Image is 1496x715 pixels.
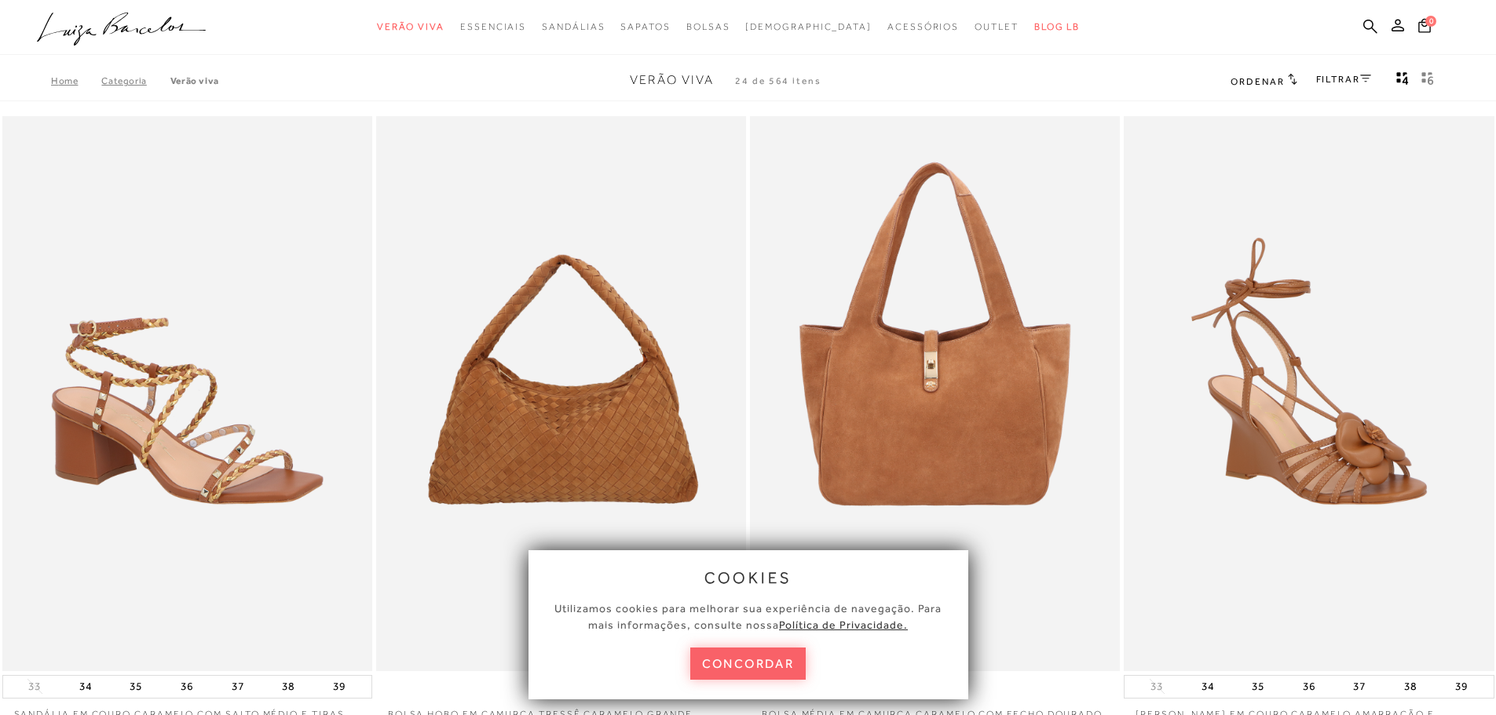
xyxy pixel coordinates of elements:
[1348,676,1370,698] button: 37
[377,13,444,42] a: noSubCategoriesText
[690,648,807,680] button: concordar
[170,75,219,86] a: Verão Viva
[620,13,670,42] a: noSubCategoriesText
[686,13,730,42] a: noSubCategoriesText
[176,676,198,698] button: 36
[24,679,46,694] button: 33
[1425,16,1436,27] span: 0
[101,75,170,86] a: Categoria
[227,676,249,698] button: 37
[75,676,97,698] button: 34
[1450,676,1472,698] button: 39
[378,119,744,669] a: BOLSA HOBO EM CAMURÇA TRESSÊ CARAMELO GRANDE BOLSA HOBO EM CAMURÇA TRESSÊ CARAMELO GRANDE
[752,119,1118,669] img: BOLSA MÉDIA EM CAMURÇA CARAMELO COM FECHO DOURADO
[745,21,872,32] span: [DEMOGRAPHIC_DATA]
[887,21,959,32] span: Acessórios
[1414,17,1436,38] button: 0
[4,119,371,669] img: SANDÁLIA EM COURO CARAMELO COM SALTO MÉDIO E TIRAS TRANÇADAS TRICOLOR
[377,21,444,32] span: Verão Viva
[1417,71,1439,91] button: gridText6Desc
[51,75,101,86] a: Home
[735,75,821,86] span: 24 de 564 itens
[378,119,744,669] img: BOLSA HOBO EM CAMURÇA TRESSÊ CARAMELO GRANDE
[686,21,730,32] span: Bolsas
[125,676,147,698] button: 35
[779,618,908,631] a: Política de Privacidade.
[277,676,299,698] button: 38
[745,13,872,42] a: noSubCategoriesText
[975,13,1019,42] a: noSubCategoriesText
[630,73,714,87] span: Verão Viva
[1392,71,1414,91] button: Mostrar 4 produtos por linha
[1298,676,1320,698] button: 36
[1125,119,1492,669] img: SANDÁLIA ANABELA EM COURO CARAMELO AMARRAÇÃO E APLICAÇÃO FLORAL
[460,21,526,32] span: Essenciais
[1034,21,1080,32] span: BLOG LB
[1316,74,1371,85] a: FILTRAR
[328,676,350,698] button: 39
[752,119,1118,669] a: BOLSA MÉDIA EM CAMURÇA CARAMELO COM FECHO DOURADO BOLSA MÉDIA EM CAMURÇA CARAMELO COM FECHO DOURADO
[620,21,670,32] span: Sapatos
[1034,13,1080,42] a: BLOG LB
[4,119,371,669] a: SANDÁLIA EM COURO CARAMELO COM SALTO MÉDIO E TIRAS TRANÇADAS TRICOLOR SANDÁLIA EM COURO CARAMELO ...
[887,13,959,42] a: noSubCategoriesText
[1247,676,1269,698] button: 35
[1197,676,1219,698] button: 34
[542,21,605,32] span: Sandálias
[1399,676,1421,698] button: 38
[460,13,526,42] a: noSubCategoriesText
[1231,76,1284,87] span: Ordenar
[1125,119,1492,669] a: SANDÁLIA ANABELA EM COURO CARAMELO AMARRAÇÃO E APLICAÇÃO FLORAL SANDÁLIA ANABELA EM COURO CARAMEL...
[542,13,605,42] a: noSubCategoriesText
[975,21,1019,32] span: Outlet
[1146,679,1168,694] button: 33
[554,602,942,631] span: Utilizamos cookies para melhorar sua experiência de navegação. Para mais informações, consulte nossa
[704,569,792,586] span: cookies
